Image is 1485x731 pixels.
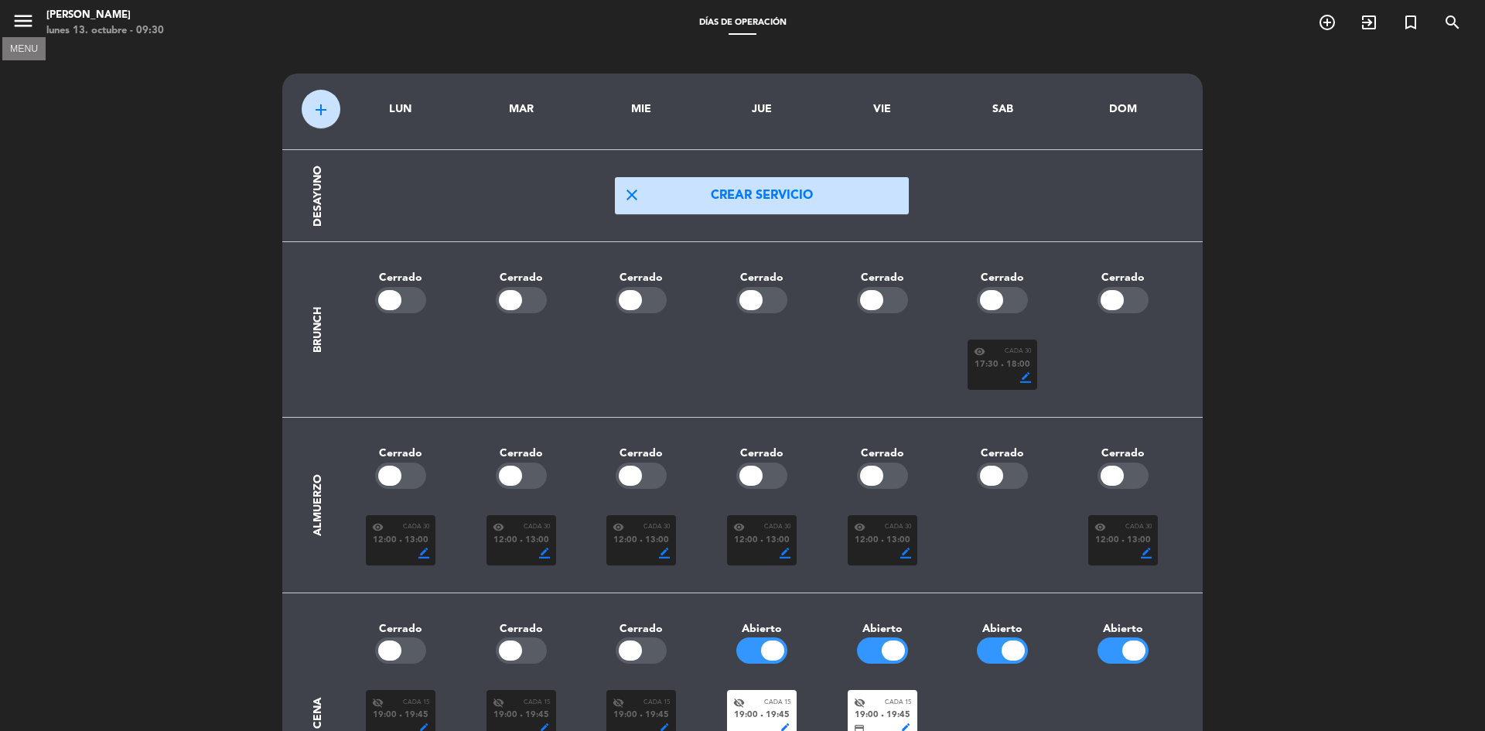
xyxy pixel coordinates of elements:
i: search [1443,13,1462,32]
div: Cerrado [1063,445,1183,463]
span: fiber_manual_record [399,539,402,542]
div: Abierto [822,620,943,638]
span: visibility_off [372,697,384,709]
span: 18:00 [1006,358,1030,372]
span: fiber_manual_record [640,714,643,717]
div: VIE [834,101,931,118]
span: visibility_off [493,697,504,709]
span: Cada 15 [643,698,670,708]
span: border_color [1141,548,1152,558]
span: 12:00 [493,534,517,548]
span: 19:45 [405,709,428,722]
div: Desayuno [309,166,327,227]
div: Cerrado [943,269,1063,287]
span: border_color [900,548,911,558]
div: Abierto [702,620,822,638]
div: lunes 13. octubre - 09:30 [46,23,164,39]
span: 12:00 [855,534,879,548]
span: close [623,186,641,204]
span: Cada 30 [885,522,911,532]
span: Cada 30 [524,522,550,532]
div: SAB [954,101,1052,118]
span: visibility [372,521,384,533]
i: exit_to_app [1360,13,1378,32]
i: menu [12,9,35,32]
div: Cena [309,698,327,729]
span: 19:00 [493,709,517,722]
i: turned_in_not [1401,13,1420,32]
span: 13:00 [886,534,910,548]
span: 12:00 [373,534,397,548]
div: MAR [473,101,570,118]
span: Días de Operación [691,19,794,27]
div: Almuerzo [309,474,327,536]
span: Cada 30 [1005,347,1031,357]
div: MIE [592,101,690,118]
span: 19:00 [373,709,397,722]
div: Cerrado [340,269,461,287]
span: fiber_manual_record [760,539,763,542]
span: visibility [854,521,865,533]
span: 19:00 [855,709,879,722]
span: fiber_manual_record [1121,539,1125,542]
span: fiber_manual_record [760,714,763,717]
div: Cerrado [581,445,702,463]
div: Cerrado [1063,269,1183,287]
div: Abierto [1063,620,1183,638]
div: Brunch [309,306,327,353]
div: Cerrado [702,445,822,463]
span: 19:45 [886,709,910,722]
span: Cada 30 [403,522,429,532]
span: add [312,101,330,119]
span: border_color [418,548,429,558]
span: border_color [659,548,670,558]
span: 12:00 [734,534,758,548]
span: border_color [539,548,550,558]
i: add_circle_outline [1318,13,1336,32]
div: Cerrado [581,620,702,638]
span: Cada 15 [524,698,550,708]
span: visibility_off [733,697,745,709]
span: 19:45 [525,709,549,722]
span: 13:00 [645,534,669,548]
button: closeCrear servicio [615,177,909,214]
span: visibility [974,346,985,357]
div: Cerrado [943,445,1063,463]
div: Cerrado [340,620,461,638]
button: add [302,90,340,128]
div: Cerrado [461,445,582,463]
span: 13:00 [525,534,549,548]
span: border_color [780,548,790,558]
span: fiber_manual_record [640,539,643,542]
div: Cerrado [702,269,822,287]
span: 17:30 [975,358,999,372]
div: Cerrado [461,269,582,287]
span: fiber_manual_record [520,539,523,542]
span: visibility_off [613,697,624,709]
span: fiber_manual_record [881,539,884,542]
span: fiber_manual_record [881,714,884,717]
span: Cada 30 [1125,522,1152,532]
span: 19:45 [645,709,669,722]
span: Cada 15 [885,698,911,708]
div: DOM [1074,101,1172,118]
div: LUN [352,101,449,118]
span: visibility [493,521,504,533]
span: fiber_manual_record [520,714,523,717]
button: menu [12,9,35,38]
span: visibility [1094,521,1106,533]
div: Cerrado [461,620,582,638]
span: Cada 15 [403,698,429,708]
span: Cada 15 [764,698,790,708]
span: 19:00 [613,709,637,722]
div: Cerrado [340,445,461,463]
div: [PERSON_NAME] [46,8,164,23]
span: border_color [1020,372,1031,383]
span: 13:00 [1127,534,1151,548]
span: visibility_off [854,697,865,709]
span: 19:45 [766,709,790,722]
span: 13:00 [405,534,428,548]
span: fiber_manual_record [1001,364,1004,367]
span: visibility [613,521,624,533]
span: 13:00 [766,534,790,548]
